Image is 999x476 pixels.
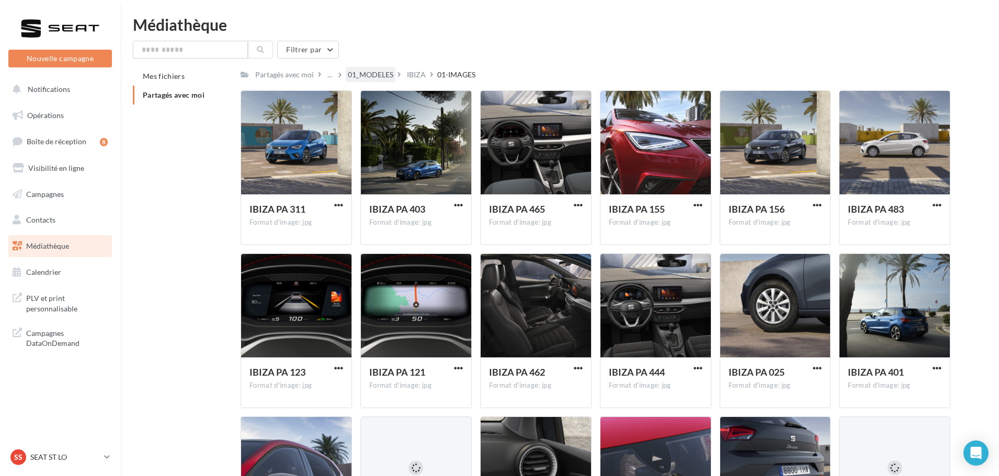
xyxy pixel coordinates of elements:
a: Boîte de réception8 [6,130,114,153]
span: IBIZA PA 311 [249,203,305,215]
span: PLV et print personnalisable [26,291,108,314]
div: Format d'image: jpg [489,381,583,390]
div: Format d'image: jpg [489,218,583,227]
span: Partagés avec moi [143,90,205,99]
a: SS SEAT ST LO [8,447,112,467]
a: Médiathèque [6,235,114,257]
div: Partagés avec moi [255,69,314,80]
span: IBIZA PA 155 [609,203,665,215]
div: Médiathèque [133,17,986,32]
span: Contacts [26,215,55,224]
div: Format d'image: jpg [729,218,822,227]
div: Format d'image: jpg [609,218,702,227]
span: Calendrier [26,268,61,276]
span: Mes fichiers [143,72,185,80]
span: Opérations [27,111,64,120]
span: Notifications [28,85,70,94]
span: IBIZA PA 123 [249,366,305,378]
span: Médiathèque [26,241,69,250]
span: IBIZA PA 401 [848,366,904,378]
button: Filtrer par [277,41,339,59]
div: Format d'image: jpg [249,218,343,227]
div: Format d'image: jpg [848,218,941,227]
button: Notifications [6,78,110,100]
span: Visibilité en ligne [28,164,84,172]
div: Format d'image: jpg [729,381,822,390]
span: IBIZA PA 444 [609,366,665,378]
span: IBIZA PA 483 [848,203,904,215]
a: Calendrier [6,261,114,283]
div: IBIZA [407,69,426,80]
div: ... [325,67,334,82]
span: Campagnes DataOnDemand [26,326,108,349]
span: IBIZA PA 465 [489,203,545,215]
button: Nouvelle campagne [8,50,112,67]
p: SEAT ST LO [30,452,100,462]
a: Visibilité en ligne [6,157,114,179]
div: Format d'image: jpg [369,218,463,227]
div: Format d'image: jpg [249,381,343,390]
span: Campagnes [26,189,64,198]
a: Campagnes DataOnDemand [6,322,114,353]
span: IBIZA PA 403 [369,203,425,215]
div: 01_MODELES [348,69,393,80]
div: Format d'image: jpg [848,381,941,390]
span: IBIZA PA 121 [369,366,425,378]
span: SS [14,452,22,462]
a: Campagnes [6,183,114,205]
div: Format d'image: jpg [609,381,702,390]
div: 8 [100,138,108,146]
div: 01-IMAGES [437,69,475,80]
span: IBIZA PA 156 [729,203,785,215]
span: IBIZA PA 462 [489,366,545,378]
div: Format d'image: jpg [369,381,463,390]
a: PLV et print personnalisable [6,287,114,318]
a: Opérations [6,105,114,126]
a: Contacts [6,209,114,231]
span: IBIZA PA 025 [729,366,785,378]
span: Boîte de réception [27,137,86,146]
div: Open Intercom Messenger [963,440,989,466]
